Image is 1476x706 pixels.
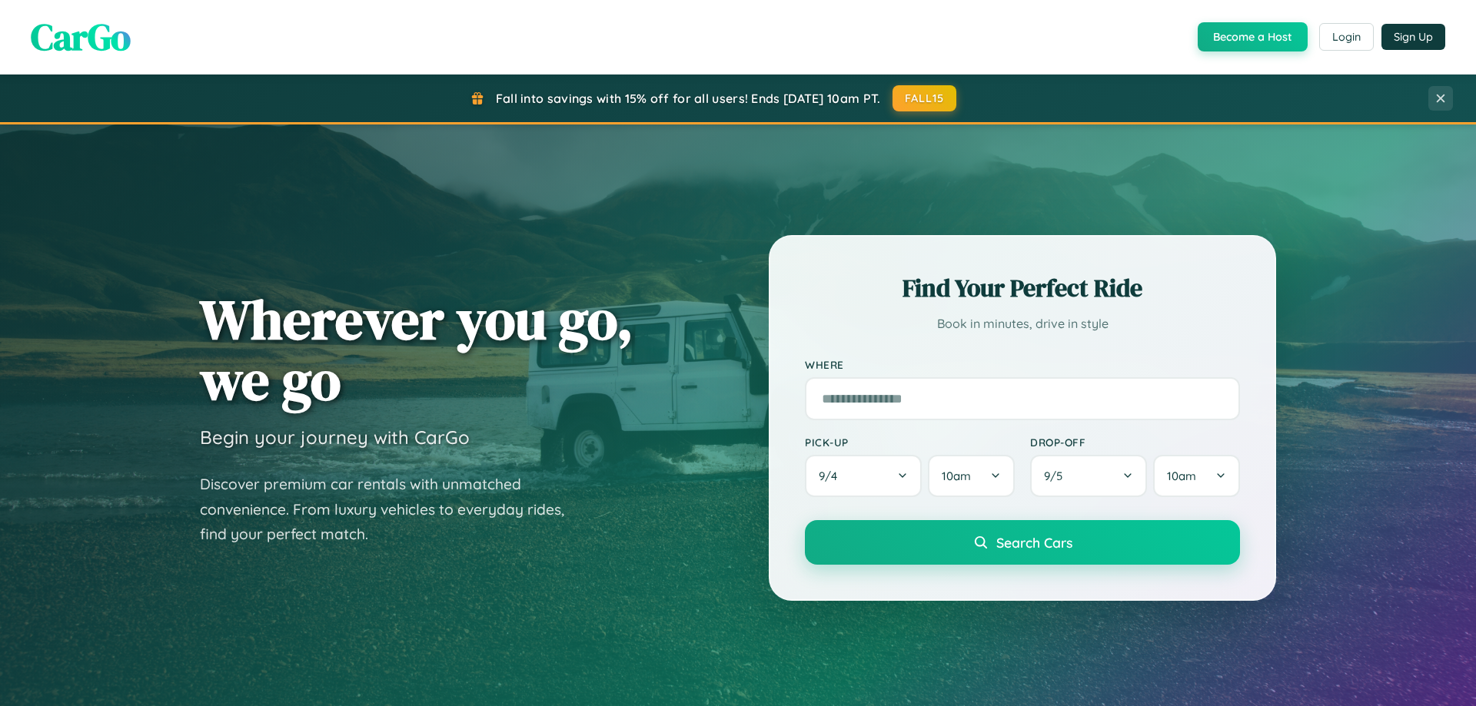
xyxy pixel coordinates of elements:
[805,520,1240,565] button: Search Cars
[31,12,131,62] span: CarGo
[805,313,1240,335] p: Book in minutes, drive in style
[1167,469,1196,483] span: 10am
[805,436,1015,449] label: Pick-up
[1319,23,1374,51] button: Login
[996,534,1072,551] span: Search Cars
[928,455,1015,497] button: 10am
[1030,436,1240,449] label: Drop-off
[805,358,1240,371] label: Where
[942,469,971,483] span: 10am
[1044,469,1070,483] span: 9 / 5
[496,91,881,106] span: Fall into savings with 15% off for all users! Ends [DATE] 10am PT.
[1198,22,1308,51] button: Become a Host
[200,289,633,410] h1: Wherever you go, we go
[805,271,1240,305] h2: Find Your Perfect Ride
[200,426,470,449] h3: Begin your journey with CarGo
[819,469,845,483] span: 9 / 4
[1153,455,1240,497] button: 10am
[200,472,584,547] p: Discover premium car rentals with unmatched convenience. From luxury vehicles to everyday rides, ...
[1030,455,1147,497] button: 9/5
[1381,24,1445,50] button: Sign Up
[893,85,957,111] button: FALL15
[805,455,922,497] button: 9/4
